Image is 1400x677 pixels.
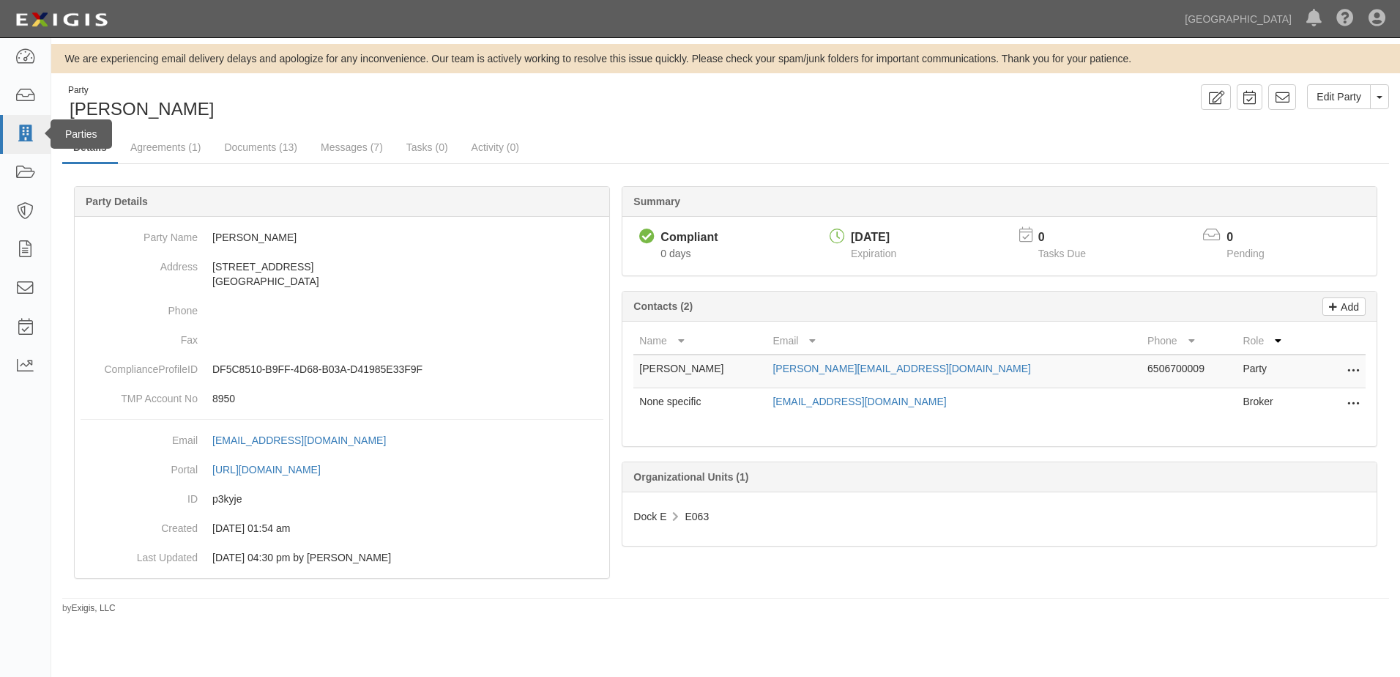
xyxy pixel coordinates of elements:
a: Documents (13) [213,133,308,162]
p: Add [1337,298,1359,315]
span: E063 [685,511,709,522]
p: 0 [1226,229,1282,246]
div: Party [68,84,214,97]
td: Broker [1237,388,1307,421]
div: We are experiencing email delivery delays and apologize for any inconvenience. Our team is active... [51,51,1400,66]
dt: TMP Account No [81,384,198,406]
i: Help Center - Complianz [1336,10,1354,28]
th: Phone [1142,328,1237,355]
div: Parties [51,119,112,149]
a: [EMAIL_ADDRESS][DOMAIN_NAME] [212,434,402,446]
div: [DATE] [851,229,896,246]
dt: Last Updated [81,543,198,565]
i: Compliant [639,229,655,245]
dt: Party Name [81,223,198,245]
span: [PERSON_NAME] [70,99,214,119]
td: [PERSON_NAME] [633,355,767,388]
b: Party Details [86,196,148,207]
dt: Address [81,252,198,274]
a: [GEOGRAPHIC_DATA] [1177,4,1299,34]
p: 0 [1038,229,1104,246]
a: Messages (7) [310,133,394,162]
dt: Created [81,514,198,536]
a: Tasks (0) [395,133,459,162]
span: Pending [1226,248,1264,259]
a: [EMAIL_ADDRESS][DOMAIN_NAME] [772,396,946,407]
td: 6506700009 [1142,355,1237,388]
b: Summary [633,196,680,207]
dd: [PERSON_NAME] [81,223,603,252]
a: Add [1322,297,1366,316]
a: [URL][DOMAIN_NAME] [212,464,337,476]
dt: Email [81,426,198,448]
small: by [62,602,116,615]
div: Compliant [660,229,718,246]
dt: Portal [81,455,198,477]
a: Agreements (1) [119,133,212,162]
td: None specific [633,388,767,421]
span: Since 08/18/2025 [660,248,690,259]
a: Exigis, LLC [72,603,116,613]
dd: [STREET_ADDRESS] [GEOGRAPHIC_DATA] [81,252,603,296]
img: logo-5460c22ac91f19d4615b14bd174203de0afe785f0fc80cf4dbbc73dc1793850b.png [11,7,112,33]
p: DF5C8510-B9FF-4D68-B03A-D41985E33F9F [212,362,603,377]
b: Contacts (2) [633,300,693,312]
dd: p3kyje [81,484,603,514]
p: 8950 [212,391,603,406]
a: Edit Party [1307,84,1371,109]
span: Dock E [633,511,666,522]
th: Role [1237,328,1307,355]
dd: 07/20/2024 01:54 am [81,514,603,543]
th: Email [767,328,1142,355]
a: Activity (0) [461,133,530,162]
th: Name [633,328,767,355]
span: Tasks Due [1038,248,1086,259]
dd: 03/21/2025 04:30 pm by Laurel Porter [81,543,603,572]
span: Expiration [851,248,896,259]
dt: ComplianceProfileID [81,355,198,377]
a: [PERSON_NAME][EMAIL_ADDRESS][DOMAIN_NAME] [772,363,1030,374]
div: [EMAIL_ADDRESS][DOMAIN_NAME] [212,433,386,448]
td: Party [1237,355,1307,388]
dt: Phone [81,296,198,318]
div: Arnaud Lepert [62,84,715,122]
dt: Fax [81,325,198,347]
b: Organizational Units (1) [633,471,748,483]
dt: ID [81,484,198,506]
